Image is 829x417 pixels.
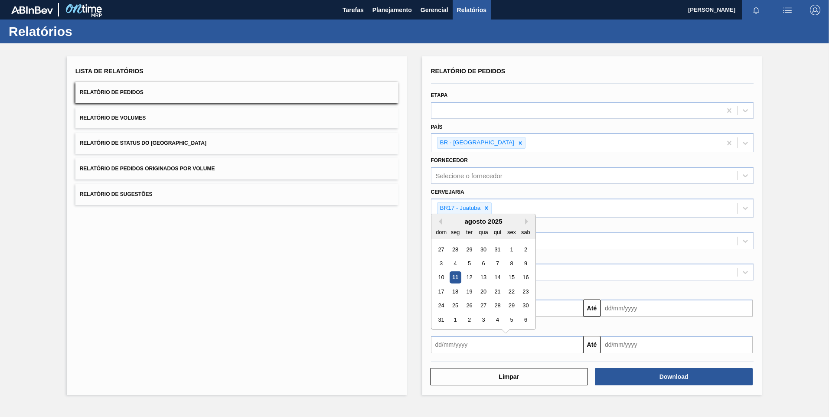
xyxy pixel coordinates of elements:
[519,286,531,297] div: Choose sábado, 23 de agosto de 2025
[583,300,601,317] button: Até
[436,172,503,179] div: Selecione o fornecedor
[431,68,506,75] span: Relatório de Pedidos
[506,300,517,311] div: Choose sexta-feira, 29 de agosto de 2025
[435,257,447,269] div: Choose domingo, 3 de agosto de 2025
[75,133,398,154] button: Relatório de Status do [GEOGRAPHIC_DATA]
[519,314,531,326] div: Choose sábado, 6 de setembro de 2025
[421,5,448,15] span: Gerencial
[75,108,398,129] button: Relatório de Volumes
[601,300,753,317] input: dd/mm/yyyy
[463,226,475,238] div: ter
[435,226,447,238] div: dom
[463,257,475,269] div: Choose terça-feira, 5 de agosto de 2025
[595,368,753,385] button: Download
[80,191,153,197] span: Relatório de Sugestões
[477,243,489,255] div: Choose quarta-feira, 30 de julho de 2025
[519,226,531,238] div: sab
[583,336,601,353] button: Até
[435,300,447,311] div: Choose domingo, 24 de agosto de 2025
[436,218,442,225] button: Previous Month
[435,314,447,326] div: Choose domingo, 31 de agosto de 2025
[506,243,517,255] div: Choose sexta-feira, 1 de agosto de 2025
[80,140,206,146] span: Relatório de Status do [GEOGRAPHIC_DATA]
[430,368,588,385] button: Limpar
[477,314,489,326] div: Choose quarta-feira, 3 de setembro de 2025
[431,124,443,130] label: País
[519,300,531,311] div: Choose sábado, 30 de agosto de 2025
[449,243,461,255] div: Choose segunda-feira, 28 de julho de 2025
[372,5,412,15] span: Planejamento
[11,6,53,14] img: TNhmsLtSVTkK8tSr43FrP2fwEKptu5GPRR3wAAAABJRU5ErkJggg==
[525,218,531,225] button: Next Month
[435,243,447,255] div: Choose domingo, 27 de julho de 2025
[80,115,146,121] span: Relatório de Volumes
[343,5,364,15] span: Tarefas
[477,257,489,269] div: Choose quarta-feira, 6 de agosto de 2025
[491,286,503,297] div: Choose quinta-feira, 21 de agosto de 2025
[435,271,447,283] div: Choose domingo, 10 de agosto de 2025
[477,271,489,283] div: Choose quarta-feira, 13 de agosto de 2025
[601,336,753,353] input: dd/mm/yyyy
[75,158,398,179] button: Relatório de Pedidos Originados por Volume
[782,5,793,15] img: userActions
[506,257,517,269] div: Choose sexta-feira, 8 de agosto de 2025
[491,257,503,269] div: Choose quinta-feira, 7 de agosto de 2025
[80,89,144,95] span: Relatório de Pedidos
[463,300,475,311] div: Choose terça-feira, 26 de agosto de 2025
[449,271,461,283] div: Choose segunda-feira, 11 de agosto de 2025
[491,300,503,311] div: Choose quinta-feira, 28 de agosto de 2025
[431,157,468,163] label: Fornecedor
[519,257,531,269] div: Choose sábado, 9 de agosto de 2025
[506,226,517,238] div: sex
[449,257,461,269] div: Choose segunda-feira, 4 de agosto de 2025
[449,286,461,297] div: Choose segunda-feira, 18 de agosto de 2025
[449,300,461,311] div: Choose segunda-feira, 25 de agosto de 2025
[75,82,398,103] button: Relatório de Pedidos
[437,137,516,148] div: BR - [GEOGRAPHIC_DATA]
[434,242,532,327] div: month 2025-08
[431,218,535,225] div: agosto 2025
[491,271,503,283] div: Choose quinta-feira, 14 de agosto de 2025
[463,286,475,297] div: Choose terça-feira, 19 de agosto de 2025
[506,286,517,297] div: Choose sexta-feira, 22 de agosto de 2025
[9,26,163,36] h1: Relatórios
[75,184,398,205] button: Relatório de Sugestões
[457,5,486,15] span: Relatórios
[477,300,489,311] div: Choose quarta-feira, 27 de agosto de 2025
[742,4,770,16] button: Notificações
[519,271,531,283] div: Choose sábado, 16 de agosto de 2025
[506,314,517,326] div: Choose sexta-feira, 5 de setembro de 2025
[810,5,820,15] img: Logout
[463,243,475,255] div: Choose terça-feira, 29 de julho de 2025
[519,243,531,255] div: Choose sábado, 2 de agosto de 2025
[477,286,489,297] div: Choose quarta-feira, 20 de agosto de 2025
[431,189,464,195] label: Cervejaria
[449,226,461,238] div: seg
[506,271,517,283] div: Choose sexta-feira, 15 de agosto de 2025
[80,166,215,172] span: Relatório de Pedidos Originados por Volume
[463,271,475,283] div: Choose terça-feira, 12 de agosto de 2025
[431,336,583,353] input: dd/mm/yyyy
[491,314,503,326] div: Choose quinta-feira, 4 de setembro de 2025
[463,314,475,326] div: Choose terça-feira, 2 de setembro de 2025
[491,243,503,255] div: Choose quinta-feira, 31 de julho de 2025
[477,226,489,238] div: qua
[435,286,447,297] div: Choose domingo, 17 de agosto de 2025
[437,203,482,214] div: BR17 - Juatuba
[75,68,144,75] span: Lista de Relatórios
[491,226,503,238] div: qui
[449,314,461,326] div: Choose segunda-feira, 1 de setembro de 2025
[431,92,448,98] label: Etapa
